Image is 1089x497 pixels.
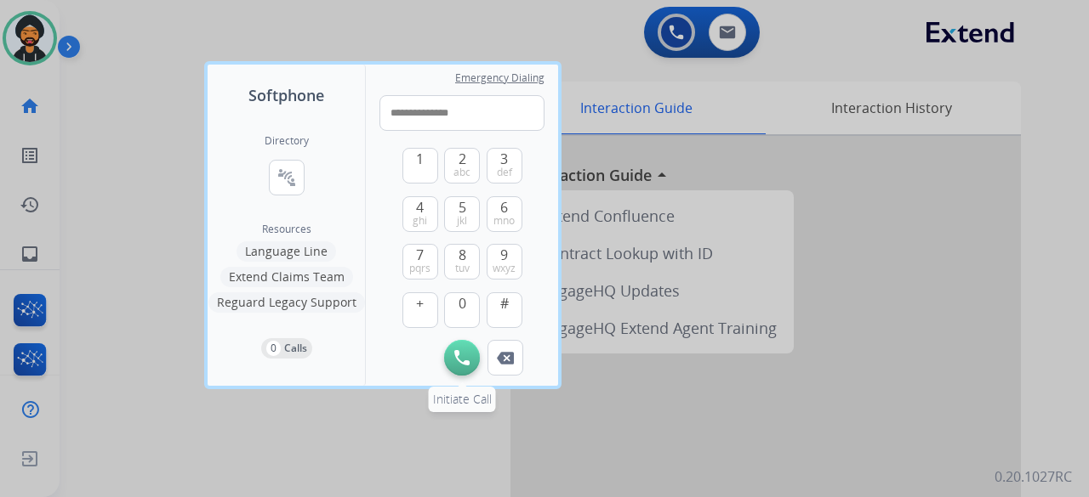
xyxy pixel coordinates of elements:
span: 0 [459,293,466,313]
button: 3def [487,148,522,184]
button: # [487,292,522,328]
button: Reguard Legacy Support [208,292,365,313]
button: 6mno [487,196,522,232]
span: + [416,293,424,313]
button: Extend Claims Team [220,267,353,287]
span: 8 [459,245,466,265]
span: Initiate Call [433,391,492,407]
span: wxyz [493,262,516,275]
button: Initiate Call [444,340,480,376]
span: mno [493,214,515,228]
span: abc [453,166,470,179]
p: 0 [266,341,281,356]
button: 7pqrs [402,244,438,280]
button: 0 [444,292,480,328]
button: 5jkl [444,196,480,232]
span: Emergency Dialing [455,71,544,85]
button: 2abc [444,148,480,184]
span: ghi [413,214,427,228]
span: Resources [262,223,311,236]
span: 4 [416,197,424,217]
span: # [500,293,509,313]
span: 7 [416,245,424,265]
img: call-button [454,350,470,365]
button: 1 [402,148,438,184]
span: 3 [500,149,508,169]
span: 1 [416,149,424,169]
span: pqrs [409,262,430,275]
button: 9wxyz [487,244,522,280]
mat-icon: connect_without_contact [277,167,297,188]
button: + [402,292,438,328]
button: Language Line [237,241,336,262]
span: 9 [500,245,508,265]
button: 0Calls [261,338,312,359]
span: 2 [459,149,466,169]
span: 5 [459,197,466,217]
p: 0.20.1027RC [995,466,1072,487]
span: jkl [457,214,467,228]
p: Calls [284,341,307,356]
img: call-button [497,352,514,364]
button: 4ghi [402,196,438,232]
span: tuv [455,262,470,275]
span: Softphone [248,83,324,107]
span: def [497,166,512,179]
button: 8tuv [444,244,480,280]
span: 6 [500,197,508,217]
h2: Directory [265,134,309,148]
